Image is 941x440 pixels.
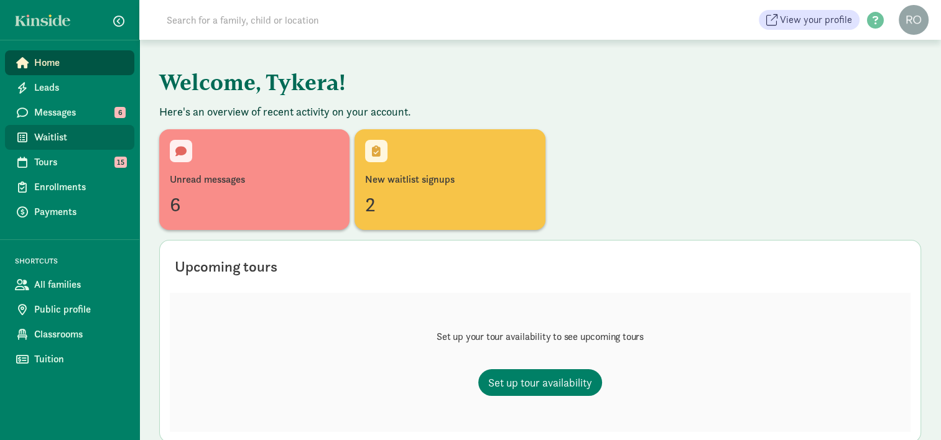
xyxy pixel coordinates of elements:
span: Tuition [34,352,124,367]
a: Payments [5,199,134,224]
span: Classrooms [34,327,124,342]
div: New waitlist signups [365,172,534,187]
a: Messages 6 [5,100,134,125]
a: Enrollments [5,175,134,199]
span: Enrollments [34,180,124,195]
a: New waitlist signups2 [355,129,545,230]
a: Public profile [5,297,134,322]
a: Unread messages6 [159,129,350,230]
div: 2 [365,190,534,219]
p: Set up your tour availability to see upcoming tours [437,329,644,344]
span: View your profile [780,12,852,27]
a: Home [5,50,134,75]
span: Tours [34,155,124,170]
span: Waitlist [34,130,124,145]
a: Leads [5,75,134,100]
a: View your profile [759,10,860,30]
div: Upcoming tours [175,255,277,278]
a: All families [5,272,134,297]
span: 15 [114,157,127,168]
a: Tours 15 [5,150,134,175]
a: Classrooms [5,322,134,347]
div: Unread messages [170,172,339,187]
p: Here's an overview of recent activity on your account. [159,104,921,119]
h1: Welcome, Tykera! [159,60,775,104]
span: All families [34,277,124,292]
input: Search for a family, child or location [159,7,508,32]
span: Set up tour availability [488,374,592,391]
a: Set up tour availability [478,369,602,396]
span: 6 [114,107,126,118]
div: 6 [170,190,339,219]
span: Payments [34,204,124,219]
span: Messages [34,105,124,120]
iframe: Chat Widget [879,380,941,440]
span: Public profile [34,302,124,317]
span: Home [34,55,124,70]
span: Leads [34,80,124,95]
a: Waitlist [5,125,134,150]
a: Tuition [5,347,134,372]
